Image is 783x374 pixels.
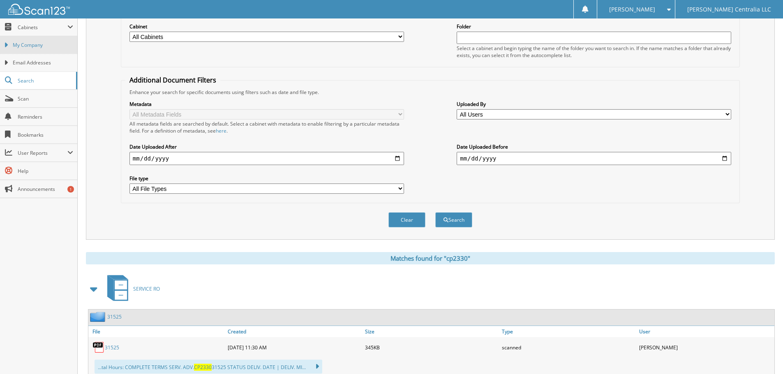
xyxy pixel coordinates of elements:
[129,152,404,165] input: start
[67,186,74,193] div: 1
[107,313,122,320] a: 31525
[13,59,73,67] span: Email Addresses
[363,326,500,337] a: Size
[363,339,500,356] div: 345KB
[637,339,774,356] div: [PERSON_NAME]
[90,312,107,322] img: folder2.png
[216,127,226,134] a: here
[129,101,404,108] label: Metadata
[92,341,105,353] img: PDF.png
[18,149,67,156] span: User Reports
[388,212,425,227] button: Clear
[457,23,731,30] label: Folder
[500,326,637,337] a: Type
[18,95,73,102] span: Scan
[18,167,73,174] span: Help
[457,143,731,150] label: Date Uploaded Before
[18,186,73,193] span: Announcements
[129,120,404,134] div: All metadata fields are searched by default. Select a cabinet with metadata to enable filtering b...
[8,4,70,15] img: scan123-logo-white.svg
[102,273,160,305] a: SERVICE RO
[129,143,404,150] label: Date Uploaded After
[125,89,735,96] div: Enhance your search for specific documents using filters such as date and file type.
[194,364,212,371] span: CP2330
[226,326,363,337] a: Created
[125,76,220,85] legend: Additional Document Filters
[18,113,73,120] span: Reminders
[457,152,731,165] input: end
[129,23,404,30] label: Cabinet
[435,212,472,227] button: Search
[18,24,67,31] span: Cabinets
[742,335,783,374] iframe: Chat Widget
[637,326,774,337] a: User
[129,175,404,182] label: File type
[687,7,771,12] span: [PERSON_NAME] Centralia LLC
[105,344,119,351] a: 31525
[88,326,226,337] a: File
[500,339,637,356] div: scanned
[18,77,72,84] span: Search
[457,45,731,59] div: Select a cabinet and begin typing the name of the folder you want to search in. If the name match...
[95,360,322,374] div: ...tal Hours: COMPLETE TERMS SERV. ADV. 31525 STATUS DELIV. DATE | DELIV. MI...
[18,131,73,138] span: Bookmarks
[226,339,363,356] div: [DATE] 11:30 AM
[13,41,73,49] span: My Company
[457,101,731,108] label: Uploaded By
[609,7,655,12] span: [PERSON_NAME]
[133,285,160,292] span: SERVICE RO
[86,252,775,264] div: Matches found for "cp2330"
